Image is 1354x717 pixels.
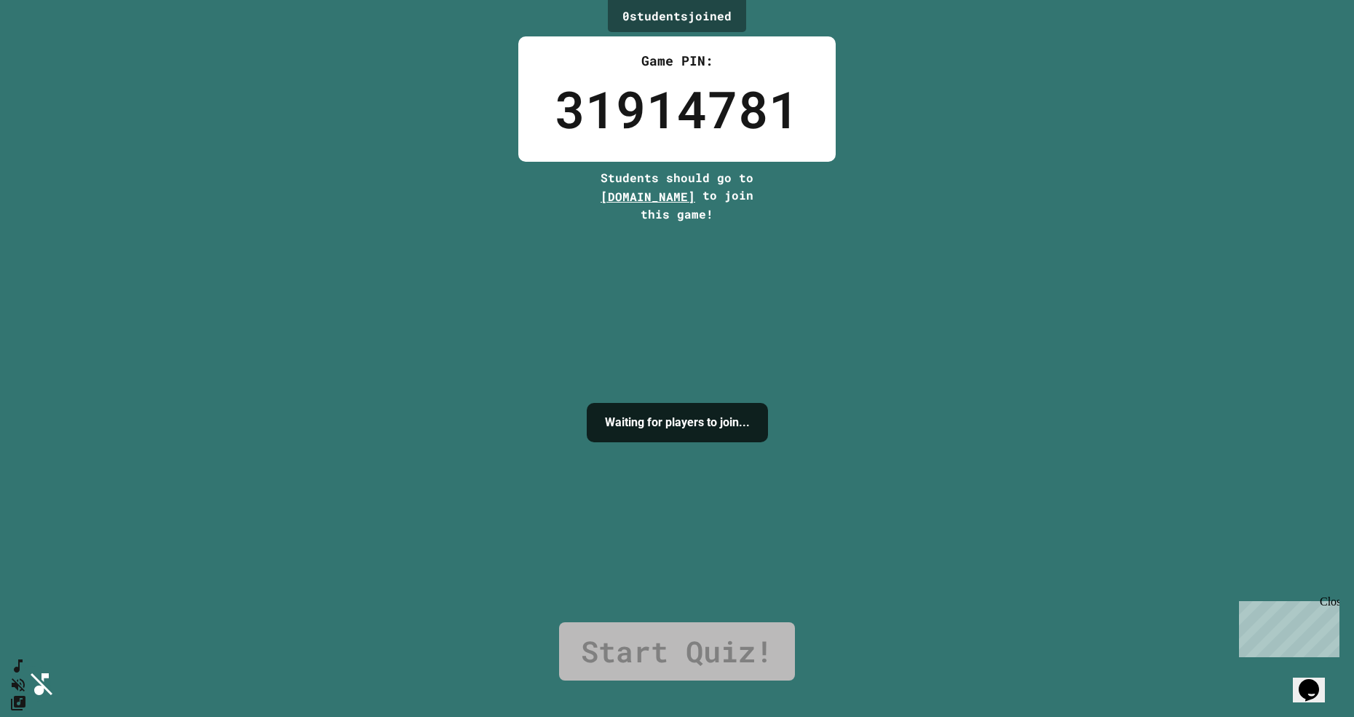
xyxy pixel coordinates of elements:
[555,51,799,71] div: Game PIN:
[6,6,100,93] div: Chat with us now!Close
[586,169,768,223] div: Students should go to to join this game!
[601,189,695,204] span: [DOMAIN_NAME]
[1293,659,1339,702] iframe: chat widget
[9,694,27,712] button: Change Music
[9,675,27,694] button: Unmute music
[9,657,27,675] button: SpeedDial basic example
[559,622,795,681] a: Start Quiz!
[605,414,750,431] h4: Waiting for players to join...
[1233,595,1339,657] iframe: chat widget
[555,71,799,147] div: 31914781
